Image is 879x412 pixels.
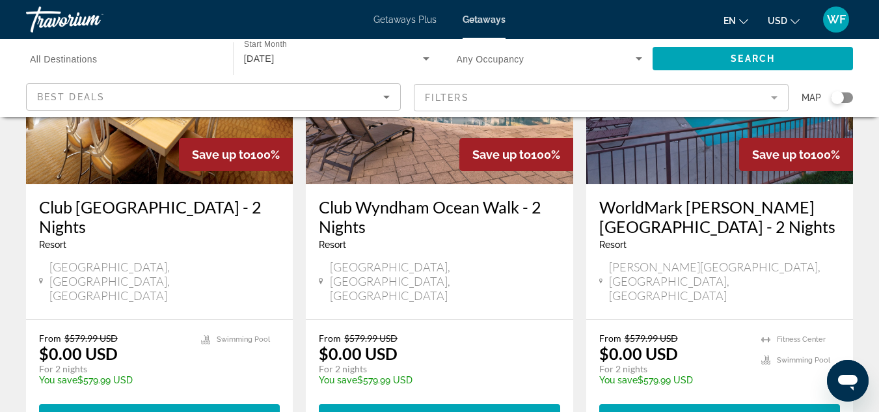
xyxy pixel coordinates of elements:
[37,89,390,105] mat-select: Sort by
[723,11,748,30] button: Change language
[827,360,869,402] iframe: Button to launch messaging window
[827,13,846,26] span: WF
[723,16,736,26] span: en
[739,138,853,171] div: 100%
[819,6,853,33] button: User Menu
[457,54,524,64] span: Any Occupancy
[179,138,293,171] div: 100%
[39,333,61,344] span: From
[653,47,853,70] button: Search
[599,197,840,236] a: WorldMark [PERSON_NAME][GEOGRAPHIC_DATA] - 2 Nights
[319,375,357,385] span: You save
[373,14,437,25] a: Getaways Plus
[64,333,118,344] span: $579.99 USD
[777,335,826,344] span: Fitness Center
[752,148,811,161] span: Save up to
[319,363,547,375] p: For 2 nights
[319,240,346,250] span: Resort
[217,335,270,344] span: Swimming Pool
[319,375,547,385] p: $579.99 USD
[39,375,77,385] span: You save
[49,260,280,303] span: [GEOGRAPHIC_DATA], [GEOGRAPHIC_DATA], [GEOGRAPHIC_DATA]
[319,197,560,236] a: Club Wyndham Ocean Walk - 2 Nights
[609,260,840,303] span: [PERSON_NAME][GEOGRAPHIC_DATA], [GEOGRAPHIC_DATA], [GEOGRAPHIC_DATA]
[599,375,748,385] p: $579.99 USD
[777,356,830,364] span: Swimming Pool
[802,89,821,107] span: Map
[192,148,250,161] span: Save up to
[599,363,748,375] p: For 2 nights
[768,11,800,30] button: Change currency
[472,148,531,161] span: Save up to
[30,54,98,64] span: All Destinations
[39,344,118,363] p: $0.00 USD
[414,83,789,112] button: Filter
[37,92,105,102] span: Best Deals
[344,333,398,344] span: $579.99 USD
[244,53,275,64] span: [DATE]
[625,333,678,344] span: $579.99 USD
[330,260,560,303] span: [GEOGRAPHIC_DATA], [GEOGRAPHIC_DATA], [GEOGRAPHIC_DATA]
[244,40,287,49] span: Start Month
[319,344,398,363] p: $0.00 USD
[731,53,775,64] span: Search
[39,363,188,375] p: For 2 nights
[463,14,506,25] a: Getaways
[319,333,341,344] span: From
[26,3,156,36] a: Travorium
[599,240,627,250] span: Resort
[39,375,188,385] p: $579.99 USD
[459,138,573,171] div: 100%
[39,197,280,236] a: Club [GEOGRAPHIC_DATA] - 2 Nights
[599,375,638,385] span: You save
[39,240,66,250] span: Resort
[768,16,787,26] span: USD
[599,344,678,363] p: $0.00 USD
[599,333,621,344] span: From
